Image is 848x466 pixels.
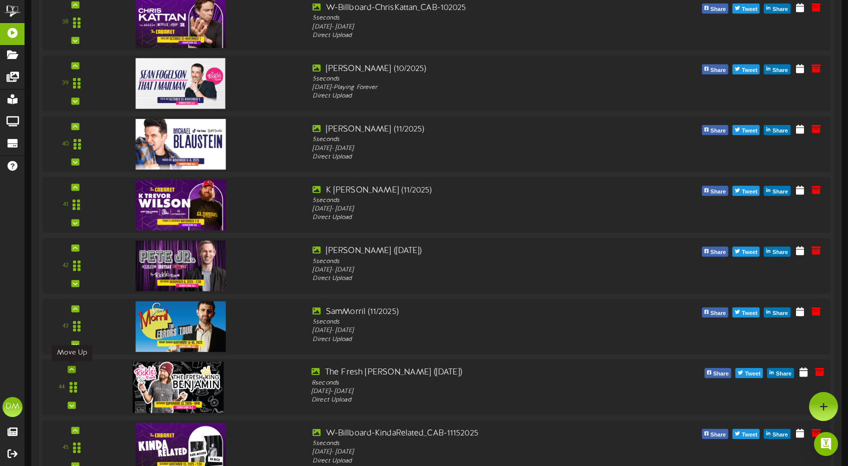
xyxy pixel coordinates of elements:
span: Share [708,186,728,197]
div: DM [2,397,22,417]
button: Share [704,368,731,378]
img: e2899ebb-1a96-438d-8b7b-d3ec4585ba62.jpg [136,58,225,108]
div: Direct Upload [312,31,625,40]
div: 5 seconds [312,439,625,448]
span: Share [770,429,790,440]
img: 1f930bbb-1824-4174-99dd-9b1b2905ae49.jpg [135,179,225,230]
div: [PERSON_NAME] ([DATE]) [312,245,625,257]
button: Share [701,125,728,135]
span: Share [708,65,728,76]
div: 5 seconds [312,135,625,144]
button: Share [701,64,728,74]
img: d567b52a-0d26-48f8-a32e-c1e72cc0c59d.jpg [135,119,225,169]
button: Share [701,186,728,196]
div: [DATE] - [DATE] [312,144,625,152]
button: Share [764,3,790,13]
div: W-Billboard-KindaRelated_CAB-11152025 [312,428,625,439]
button: Share [764,246,790,256]
span: Share [770,186,790,197]
img: 97e85d0d-f04b-43de-88cf-db4c42167d63.jpg [135,301,225,351]
span: Share [708,125,728,136]
span: Share [708,429,728,440]
div: Direct Upload [312,153,625,161]
div: K [PERSON_NAME] (11/2025) [312,184,625,196]
button: Share [701,246,728,256]
span: Share [708,4,728,15]
span: Share [711,368,730,379]
div: Open Intercom Messenger [814,432,838,456]
div: 5 seconds [312,318,625,326]
div: Direct Upload [312,213,625,222]
span: Tweet [740,247,759,258]
button: Tweet [732,429,760,439]
button: Tweet [732,307,760,317]
div: 5 seconds [312,257,625,265]
div: 40 [62,140,69,148]
div: 5 seconds [312,14,625,22]
div: 43 [62,322,68,330]
span: Share [770,125,790,136]
div: Direct Upload [311,396,628,405]
span: Tweet [740,308,759,319]
span: Share [774,368,793,379]
div: 38 [62,18,68,27]
div: 45 [62,444,68,452]
div: [DATE] - Playing Forever [312,83,625,92]
div: [DATE] - [DATE] [312,205,625,213]
span: Tweet [740,65,759,76]
button: Share [701,307,728,317]
button: Tweet [732,3,760,13]
div: Direct Upload [312,457,625,465]
div: [PERSON_NAME] (11/2025) [312,124,625,135]
div: The Fresh [PERSON_NAME] ([DATE]) [311,367,628,378]
span: Share [770,247,790,258]
span: Tweet [740,4,759,15]
div: 5 seconds [312,74,625,83]
div: Direct Upload [312,92,625,100]
div: [DATE] - [DATE] [311,387,628,396]
button: Share [767,368,794,378]
img: 1f9752d4-1bec-4acf-a636-c8c11851d9b6.jpg [132,362,223,413]
div: 8 seconds [311,378,628,387]
div: SamMorril (11/2025) [312,306,625,318]
button: Share [764,186,790,196]
span: Tweet [743,368,762,379]
button: Tweet [735,368,763,378]
div: Direct Upload [312,335,625,343]
div: 41 [63,200,68,209]
div: [DATE] - [DATE] [312,266,625,274]
span: Tweet [740,186,759,197]
button: Tweet [732,125,760,135]
button: Share [701,3,728,13]
span: Tweet [740,125,759,136]
div: 42 [62,261,68,270]
div: 39 [62,79,68,87]
button: Share [764,429,790,439]
span: Share [770,4,790,15]
button: Share [764,125,790,135]
span: Share [770,65,790,76]
div: [PERSON_NAME] (10/2025) [312,63,625,74]
button: Tweet [732,64,760,74]
div: [DATE] - [DATE] [312,22,625,31]
button: Share [701,429,728,439]
button: Share [764,307,790,317]
div: W-Billboard-ChrisKattan_CAB-102025 [312,2,625,14]
span: Tweet [740,429,759,440]
div: 5 seconds [312,196,625,205]
div: Direct Upload [312,274,625,283]
button: Tweet [732,246,760,256]
div: 44 [58,383,64,392]
button: Tweet [732,186,760,196]
img: e01e9750-6b84-4605-b4be-82a80fa6c430.jpg [135,240,225,291]
span: Share [708,247,728,258]
div: [DATE] - [DATE] [312,326,625,335]
span: Share [770,308,790,319]
button: Share [764,64,790,74]
span: Share [708,308,728,319]
div: [DATE] - [DATE] [312,448,625,456]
